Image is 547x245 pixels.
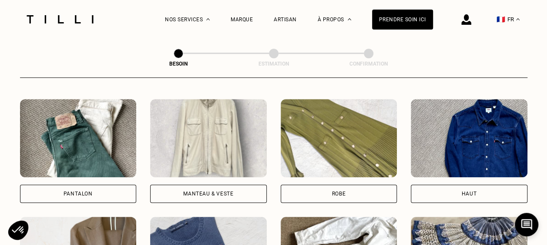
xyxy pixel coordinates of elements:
[325,61,412,67] div: Confirmation
[64,191,93,196] div: Pantalon
[23,15,97,23] img: Logo du service de couturière Tilli
[332,191,346,196] div: Robe
[281,99,397,177] img: Tilli retouche votre Robe
[497,15,505,23] span: 🇫🇷
[462,191,477,196] div: Haut
[372,10,433,30] a: Prendre soin ici
[20,99,137,177] img: Tilli retouche votre Pantalon
[231,17,253,23] a: Marque
[206,18,210,20] img: Menu déroulant
[230,61,317,67] div: Estimation
[135,61,222,67] div: Besoin
[411,99,527,177] img: Tilli retouche votre Haut
[150,99,267,177] img: Tilli retouche votre Manteau & Veste
[274,17,297,23] a: Artisan
[461,14,471,25] img: icône connexion
[183,191,233,196] div: Manteau & Veste
[348,18,351,20] img: Menu déroulant à propos
[516,18,520,20] img: menu déroulant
